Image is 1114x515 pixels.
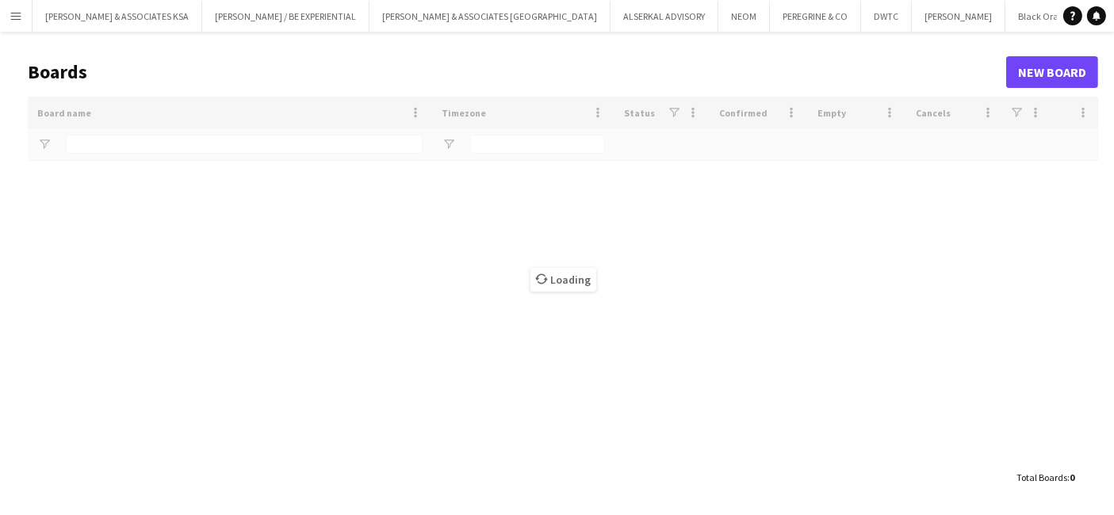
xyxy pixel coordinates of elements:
[369,1,611,32] button: [PERSON_NAME] & ASSOCIATES [GEOGRAPHIC_DATA]
[28,60,1006,84] h1: Boards
[1070,471,1074,483] span: 0
[611,1,718,32] button: ALSERKAL ADVISORY
[1005,1,1087,32] button: Black Orange
[912,1,1005,32] button: [PERSON_NAME]
[33,1,202,32] button: [PERSON_NAME] & ASSOCIATES KSA
[1016,462,1074,493] div: :
[530,268,596,292] span: Loading
[202,1,369,32] button: [PERSON_NAME] / BE EXPERIENTIAL
[718,1,770,32] button: NEOM
[1016,471,1067,483] span: Total Boards
[1006,56,1098,88] a: New Board
[861,1,912,32] button: DWTC
[770,1,861,32] button: PEREGRINE & CO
